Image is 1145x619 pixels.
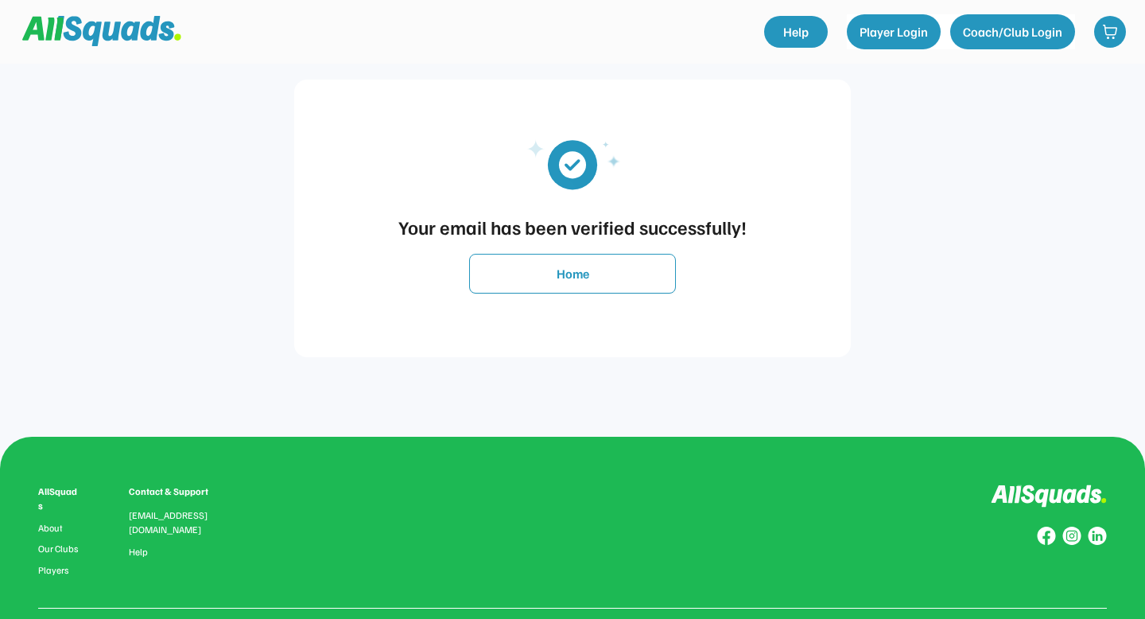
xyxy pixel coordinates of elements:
[38,523,81,534] a: About
[38,485,81,513] div: AllSquads
[1102,24,1118,40] img: shopping-cart-01%20%281%29.svg
[129,508,227,537] div: [EMAIL_ADDRESS][DOMAIN_NAME]
[847,14,941,49] button: Player Login
[38,565,81,576] a: Players
[129,485,227,499] div: Contact & Support
[129,547,148,558] a: Help
[950,14,1075,49] button: Coach/Club Login
[1088,527,1107,546] img: Group%20copy%206.svg
[764,16,828,48] a: Help
[22,16,181,46] img: Squad%20Logo.svg
[38,543,81,555] a: Our Clubs
[1062,527,1081,546] img: Group%20copy%207.svg
[310,212,835,241] div: Your email has been verified successfully!
[991,485,1107,508] img: Logo%20inverted.svg
[501,127,644,200] img: email_verified_updated.svg
[469,254,676,294] button: Home
[1037,527,1056,546] img: Group%20copy%208.svg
